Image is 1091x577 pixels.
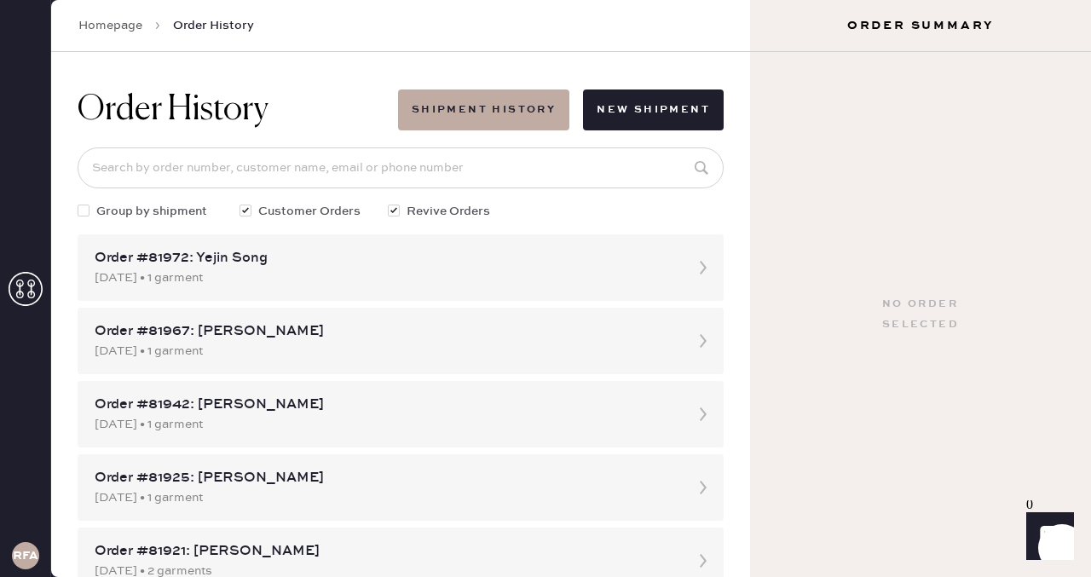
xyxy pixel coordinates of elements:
[78,89,268,130] h1: Order History
[95,321,676,342] div: Order #81967: [PERSON_NAME]
[95,248,676,268] div: Order #81972: Yejin Song
[95,541,676,562] div: Order #81921: [PERSON_NAME]
[95,268,676,287] div: [DATE] • 1 garment
[96,202,207,221] span: Group by shipment
[173,17,254,34] span: Order History
[95,488,676,507] div: [DATE] • 1 garment
[95,342,676,361] div: [DATE] • 1 garment
[78,17,142,34] a: Homepage
[78,147,724,188] input: Search by order number, customer name, email or phone number
[398,89,569,130] button: Shipment History
[95,468,676,488] div: Order #81925: [PERSON_NAME]
[95,395,676,415] div: Order #81942: [PERSON_NAME]
[258,202,361,221] span: Customer Orders
[407,202,490,221] span: Revive Orders
[95,415,676,434] div: [DATE] • 1 garment
[750,17,1091,34] h3: Order Summary
[882,294,959,335] div: No order selected
[13,550,38,562] h3: RFA
[583,89,724,130] button: New Shipment
[1010,500,1083,574] iframe: Front Chat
